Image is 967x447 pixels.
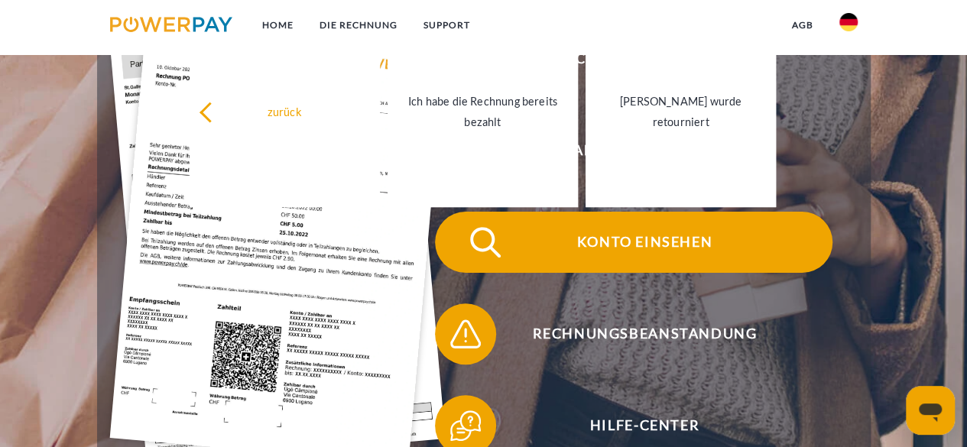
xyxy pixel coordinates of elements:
[306,11,410,39] a: DIE RECHNUNG
[839,13,858,31] img: de
[457,212,832,273] span: Konto einsehen
[397,91,569,132] div: Ich habe die Rechnung bereits bezahlt
[110,17,233,32] img: logo-powerpay.svg
[199,102,371,122] div: zurück
[435,212,832,273] button: Konto einsehen
[466,223,505,261] img: qb_search.svg
[906,386,955,435] iframe: Schaltfläche zum Öffnen des Messaging-Fensters
[595,91,767,132] div: [PERSON_NAME] wurde retourniert
[248,11,306,39] a: Home
[446,315,485,353] img: qb_warning.svg
[779,11,826,39] a: agb
[410,11,482,39] a: SUPPORT
[435,303,832,364] button: Rechnungsbeanstandung
[457,303,832,364] span: Rechnungsbeanstandung
[446,407,485,445] img: qb_help.svg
